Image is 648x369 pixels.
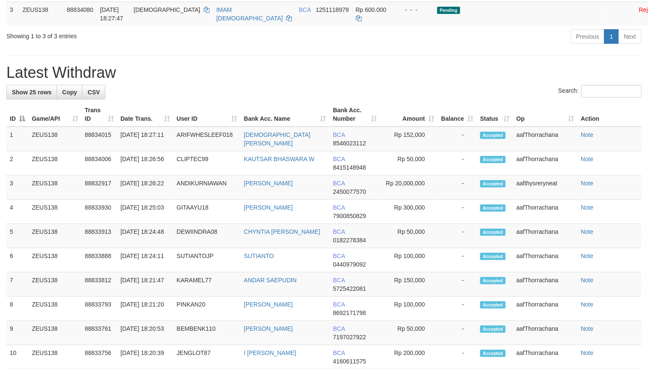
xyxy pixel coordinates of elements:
[333,358,366,365] span: Copy 4160611575 to clipboard
[173,200,241,224] td: GITAAYU18
[28,224,82,248] td: ZEUS138
[6,224,28,248] td: 5
[380,224,438,248] td: Rp 50,000
[88,89,100,96] span: CSV
[6,272,28,297] td: 7
[12,89,51,96] span: Show 25 rows
[333,301,345,308] span: BCA
[82,85,105,99] a: CSV
[28,151,82,176] td: ZEUS138
[480,253,506,260] span: Accepted
[581,253,594,259] a: Note
[28,176,82,200] td: ZEUS138
[117,224,173,248] td: [DATE] 18:24:48
[6,64,642,81] h1: Latest Withdraw
[333,309,366,316] span: Copy 8692171798 to clipboard
[380,176,438,200] td: Rp 20,000,000
[577,102,642,127] th: Action
[380,321,438,345] td: Rp 50,000
[82,321,117,345] td: 88833761
[438,321,477,345] td: -
[316,6,349,13] span: Copy 1251118979 to clipboard
[333,334,366,341] span: Copy 7197027922 to clipboard
[380,200,438,224] td: Rp 300,000
[438,151,477,176] td: -
[6,321,28,345] td: 9
[173,176,241,200] td: ANDIKURNIAWAN
[438,272,477,297] td: -
[333,285,366,292] span: Copy 5725422081 to clipboard
[333,204,345,211] span: BCA
[244,253,274,259] a: SUTIANTO
[6,127,28,151] td: 1
[513,176,577,200] td: aafthysreryneat
[333,156,345,162] span: BCA
[244,156,314,162] a: KAUTSAR BHASWARA W
[581,131,594,138] a: Note
[62,89,77,96] span: Copy
[100,6,123,22] span: [DATE] 18:27:47
[117,127,173,151] td: [DATE] 18:27:11
[356,6,386,13] span: Rp 600.000
[581,228,594,235] a: Note
[6,297,28,321] td: 8
[216,6,283,22] a: IMAM [DEMOGRAPHIC_DATA]
[581,349,594,356] a: Note
[438,248,477,272] td: -
[480,277,506,284] span: Accepted
[581,325,594,332] a: Note
[480,132,506,139] span: Accepted
[581,85,642,98] input: Search:
[28,321,82,345] td: ZEUS138
[244,131,311,147] a: [DEMOGRAPHIC_DATA][PERSON_NAME]
[571,29,605,44] a: Previous
[6,176,28,200] td: 3
[513,248,577,272] td: aafThorrachana
[380,102,438,127] th: Amount: activate to sort column ascending
[380,127,438,151] td: Rp 152,000
[333,180,345,187] span: BCA
[438,224,477,248] td: -
[241,102,330,127] th: Bank Acc. Name: activate to sort column ascending
[380,151,438,176] td: Rp 50,000
[437,7,460,14] span: Pending
[480,156,506,163] span: Accepted
[333,237,366,244] span: Copy 0182278384 to clipboard
[173,102,241,127] th: User ID: activate to sort column ascending
[244,277,297,284] a: ANDAR SAEPUDIN
[244,228,320,235] a: CHYNTIA [PERSON_NAME]
[173,248,241,272] td: SUTIANTOJP
[333,140,366,147] span: Copy 8546023112 to clipboard
[480,326,506,333] span: Accepted
[117,200,173,224] td: [DATE] 18:25:03
[82,272,117,297] td: 88833812
[82,127,117,151] td: 88834015
[173,127,241,151] td: ARIFWHESLEEF018
[244,180,293,187] a: [PERSON_NAME]
[333,349,345,356] span: BCA
[333,277,345,284] span: BCA
[173,151,241,176] td: CLIPTEC99
[19,2,63,26] td: ZEUS138
[480,350,506,357] span: Accepted
[480,229,506,236] span: Accepted
[333,131,345,138] span: BCA
[581,156,594,162] a: Note
[299,6,311,13] span: BCA
[513,224,577,248] td: aafThorrachana
[173,224,241,248] td: DEWIINDRA08
[244,301,293,308] a: [PERSON_NAME]
[438,200,477,224] td: -
[581,204,594,211] a: Note
[117,248,173,272] td: [DATE] 18:24:11
[6,151,28,176] td: 2
[513,102,577,127] th: Op: activate to sort column ascending
[28,248,82,272] td: ZEUS138
[333,325,345,332] span: BCA
[82,200,117,224] td: 88833930
[82,176,117,200] td: 88832917
[581,277,594,284] a: Note
[117,151,173,176] td: [DATE] 18:26:56
[28,127,82,151] td: ZEUS138
[28,297,82,321] td: ZEUS138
